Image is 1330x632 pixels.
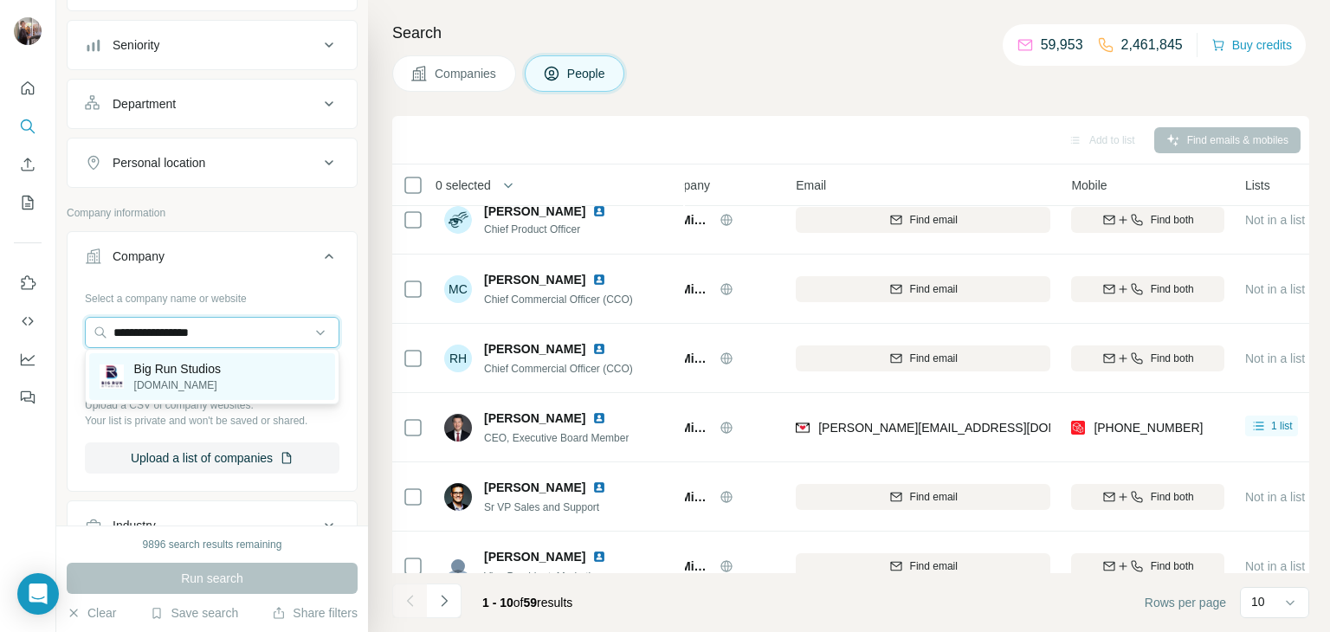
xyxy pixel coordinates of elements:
[14,73,42,104] button: Quick start
[1151,489,1194,505] span: Find both
[113,248,165,265] div: Company
[14,111,42,142] button: Search
[143,537,282,552] div: 9896 search results remaining
[68,505,357,546] button: Industry
[681,419,711,436] span: Mission Bio
[1151,351,1194,366] span: Find both
[444,483,472,511] img: Avatar
[1071,276,1224,302] button: Find both
[1211,33,1292,57] button: Buy credits
[14,306,42,337] button: Use Surfe API
[1245,490,1305,504] span: Not in a list
[14,382,42,413] button: Feedback
[435,65,498,82] span: Companies
[681,281,711,298] span: Mission Bio
[113,154,205,171] div: Personal location
[484,479,585,496] span: [PERSON_NAME]
[1151,212,1194,228] span: Find both
[524,596,538,609] span: 59
[85,413,339,429] p: Your list is private and won't be saved or shared.
[1145,594,1226,611] span: Rows per page
[1121,35,1183,55] p: 2,461,845
[68,83,357,125] button: Department
[1071,177,1107,194] span: Mobile
[513,596,524,609] span: of
[1151,558,1194,574] span: Find both
[592,411,606,425] img: LinkedIn logo
[484,548,585,565] span: [PERSON_NAME]
[1151,281,1194,297] span: Find both
[67,604,116,622] button: Clear
[1071,419,1085,436] img: provider prospeo logo
[444,206,472,234] img: Avatar
[1245,559,1305,573] span: Not in a list
[14,149,42,180] button: Enrich CSV
[444,414,472,442] img: Avatar
[392,21,1309,45] h4: Search
[1245,351,1305,365] span: Not in a list
[796,207,1050,233] button: Find email
[1094,421,1203,435] span: [PHONE_NUMBER]
[1071,553,1224,579] button: Find both
[482,596,572,609] span: results
[796,177,826,194] span: Email
[14,17,42,45] img: Avatar
[444,275,472,303] div: MC
[444,552,472,580] img: Avatar
[100,364,124,389] img: Big Run Studios
[910,489,958,505] span: Find email
[444,345,472,372] div: RH
[796,553,1050,579] button: Find email
[482,596,513,609] span: 1 - 10
[1245,213,1305,227] span: Not in a list
[17,573,59,615] div: Open Intercom Messenger
[484,410,585,427] span: [PERSON_NAME]
[1271,418,1293,434] span: 1 list
[484,222,627,237] span: Chief Product Officer
[1245,282,1305,296] span: Not in a list
[85,442,339,474] button: Upload a list of companies
[68,142,357,184] button: Personal location
[818,421,1123,435] span: [PERSON_NAME][EMAIL_ADDRESS][DOMAIN_NAME]
[14,187,42,218] button: My lists
[1071,207,1224,233] button: Find both
[427,584,462,618] button: Navigate to next page
[150,604,238,622] button: Save search
[681,350,711,367] span: Mission Bio
[910,281,958,297] span: Find email
[484,293,633,306] span: Chief Commercial Officer (CCO)
[484,571,603,583] span: Vice President, Marketing
[681,211,711,229] span: Mission Bio
[1245,177,1270,194] span: Lists
[436,177,491,194] span: 0 selected
[592,342,606,356] img: LinkedIn logo
[113,95,176,113] div: Department
[1251,593,1265,610] p: 10
[484,203,585,220] span: [PERSON_NAME]
[567,65,607,82] span: People
[14,344,42,375] button: Dashboard
[113,517,156,534] div: Industry
[592,480,606,494] img: LinkedIn logo
[910,351,958,366] span: Find email
[484,363,633,375] span: Chief Commercial Officer (CCO)
[796,345,1050,371] button: Find email
[68,24,357,66] button: Seniority
[484,340,585,358] span: [PERSON_NAME]
[592,550,606,564] img: LinkedIn logo
[1071,484,1224,510] button: Find both
[134,377,221,393] p: [DOMAIN_NAME]
[85,284,339,306] div: Select a company name or website
[592,273,606,287] img: LinkedIn logo
[484,501,599,513] span: Sr VP Sales and Support
[796,419,810,436] img: provider findymail logo
[796,484,1050,510] button: Find email
[134,360,221,377] p: Big Run Studios
[484,271,585,288] span: [PERSON_NAME]
[910,558,958,574] span: Find email
[592,204,606,218] img: LinkedIn logo
[1071,345,1224,371] button: Find both
[484,432,629,444] span: CEO, Executive Board Member
[1041,35,1083,55] p: 59,953
[681,488,711,506] span: Mission Bio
